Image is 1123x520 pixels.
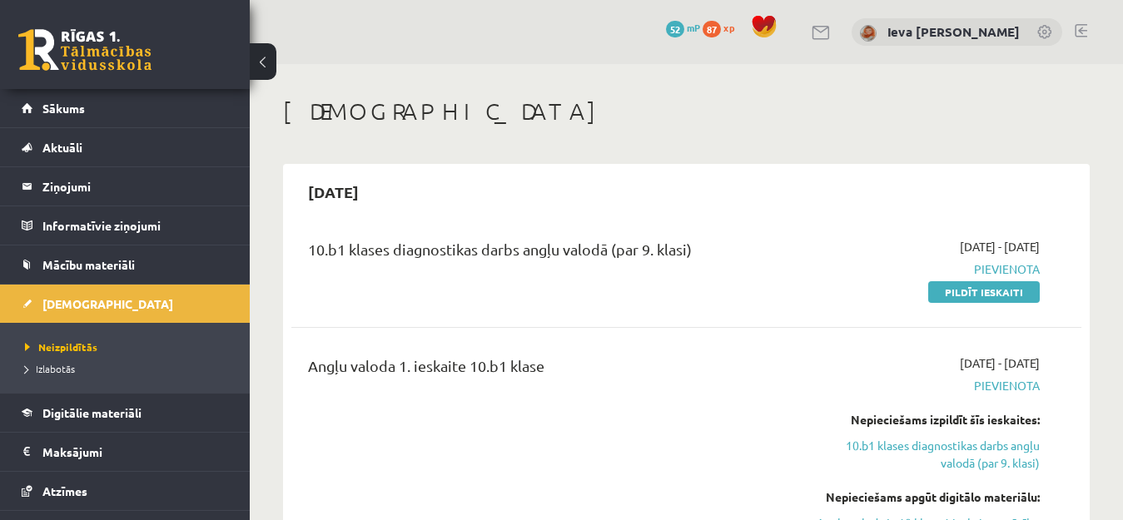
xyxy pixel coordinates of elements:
[960,354,1040,372] span: [DATE] - [DATE]
[42,483,87,498] span: Atzīmes
[687,21,700,34] span: mP
[42,101,85,116] span: Sākums
[308,238,788,269] div: 10.b1 klases diagnostikas darbs angļu valodā (par 9. klasi)
[703,21,721,37] span: 87
[42,433,229,471] legend: Maksājumi
[25,361,233,376] a: Izlabotās
[928,281,1040,303] a: Pildīt ieskaiti
[22,472,229,510] a: Atzīmes
[308,354,788,385] div: Angļu valoda 1. ieskaite 10.b1 klase
[42,206,229,245] legend: Informatīvie ziņojumi
[22,433,229,471] a: Maksājumi
[812,411,1040,428] div: Nepieciešams izpildīt šīs ieskaites:
[283,97,1090,126] h1: [DEMOGRAPHIC_DATA]
[22,128,229,166] a: Aktuāli
[812,377,1040,394] span: Pievienota
[25,340,97,354] span: Neizpildītās
[666,21,684,37] span: 52
[22,167,229,206] a: Ziņojumi
[812,488,1040,506] div: Nepieciešams apgūt digitālo materiālu:
[666,21,700,34] a: 52 mP
[860,25,877,42] img: Ieva Marija Deksne
[42,140,82,155] span: Aktuāli
[22,89,229,127] a: Sākums
[291,172,375,211] h2: [DATE]
[723,21,734,34] span: xp
[22,245,229,284] a: Mācību materiāli
[42,405,142,420] span: Digitālie materiāli
[18,29,152,71] a: Rīgas 1. Tālmācības vidusskola
[22,206,229,245] a: Informatīvie ziņojumi
[703,21,743,34] a: 87 xp
[887,23,1020,40] a: Ieva [PERSON_NAME]
[25,339,233,354] a: Neizpildītās
[42,257,135,272] span: Mācību materiāli
[25,362,75,375] span: Izlabotās
[960,238,1040,255] span: [DATE] - [DATE]
[812,260,1040,278] span: Pievienota
[812,437,1040,472] a: 10.b1 klases diagnostikas darbs angļu valodā (par 9. klasi)
[42,167,229,206] legend: Ziņojumi
[22,285,229,323] a: [DEMOGRAPHIC_DATA]
[42,296,173,311] span: [DEMOGRAPHIC_DATA]
[22,394,229,432] a: Digitālie materiāli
